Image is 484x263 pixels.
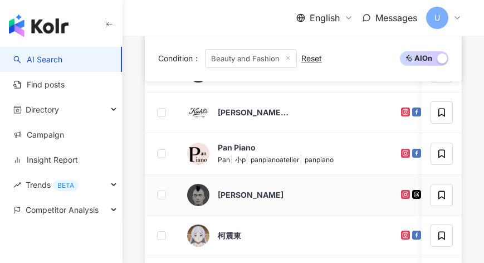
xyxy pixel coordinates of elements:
[301,54,322,63] div: Reset
[230,154,235,164] span: |
[187,225,209,247] img: KOL Avatar
[187,101,383,124] a: KOL Avatar[PERSON_NAME] 契爾氏台灣 Since [DATE]
[13,181,21,189] span: rise
[13,129,64,140] a: Campaign
[187,184,209,206] img: KOL Avatar
[218,189,283,201] div: [PERSON_NAME]
[26,197,99,222] span: Competitor Analysis
[235,155,246,164] span: 小p
[251,155,300,164] span: panpianoatelier
[187,184,383,206] a: KOL Avatar[PERSON_NAME]
[305,155,334,164] span: panpiano
[310,12,340,24] span: English
[9,14,69,37] img: logo
[53,180,79,191] div: BETA
[187,225,383,247] a: KOL Avatar柯震東
[205,49,297,68] span: Beauty and Fashion
[26,97,59,122] span: Directory
[246,154,251,164] span: |
[187,143,209,165] img: KOL Avatar
[434,12,440,24] span: U
[218,142,256,153] div: Pan Piano
[187,101,209,124] img: KOL Avatar
[218,230,241,241] div: 柯震東
[218,107,290,118] div: [PERSON_NAME] 契爾氏台灣 Since [DATE]
[26,172,79,197] span: Trends
[13,54,62,65] a: searchAI Search
[300,154,305,164] span: |
[13,154,78,165] a: Insight Report
[158,53,201,63] span: Condition ：
[187,142,383,165] a: KOL AvatarPan PianoPan|小p|panpianoatelier|panpiano
[13,79,65,90] a: Find posts
[375,12,417,23] span: Messages
[218,155,230,164] span: Pan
